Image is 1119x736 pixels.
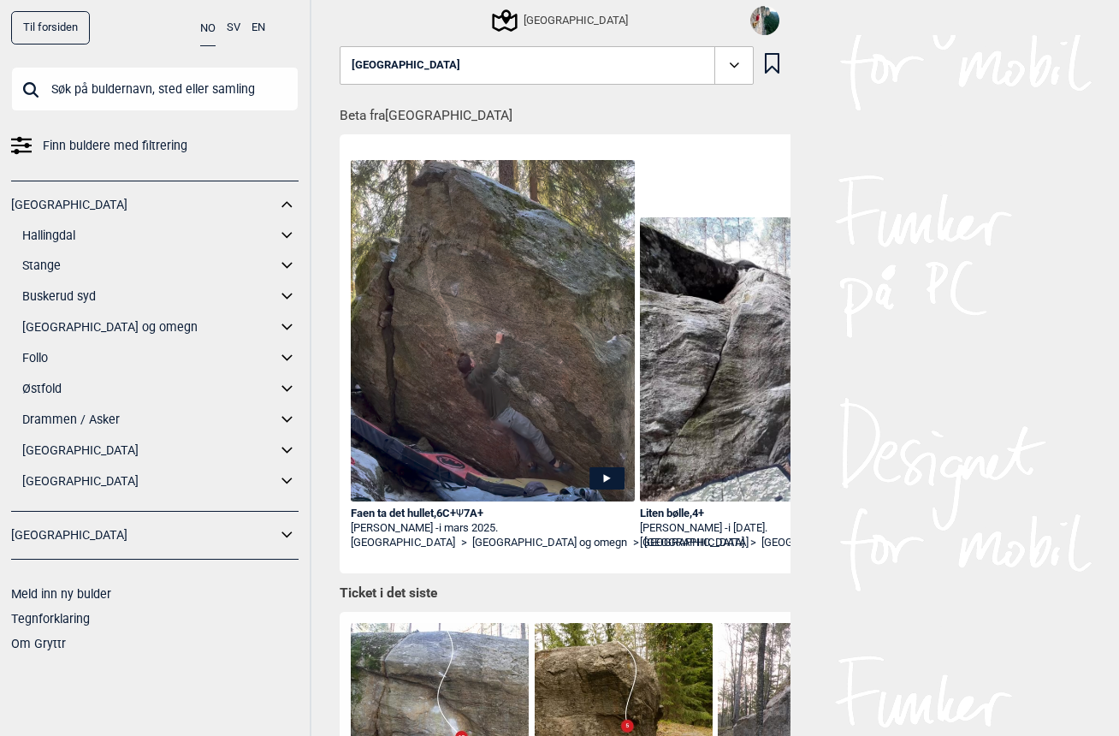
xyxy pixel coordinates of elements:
a: Østfold [22,377,276,401]
div: [PERSON_NAME] - [351,521,635,536]
span: > [633,536,639,550]
h1: Ticket i det siste [340,585,779,603]
h1: Beta fra [GEOGRAPHIC_DATA] [340,96,790,126]
img: Magnus pa Liten bolle [640,217,924,502]
span: Finn buldere med filtrering [43,134,187,158]
img: FB IMG 1628411478605 [750,6,779,35]
button: EN [252,11,265,45]
a: Tegnforklaring [11,612,90,626]
div: Faen ta det hullet , 6C+ 7A+ [351,507,635,521]
span: i mars 2025. [439,521,498,534]
a: Follo [22,346,276,371]
a: [GEOGRAPHIC_DATA] [351,536,455,550]
a: Til forsiden [11,11,90,45]
span: Ψ [456,507,464,519]
span: [GEOGRAPHIC_DATA] [352,59,460,72]
a: [GEOGRAPHIC_DATA] og omegn [472,536,627,550]
img: Knut pa Faen ta det hullet [351,160,635,502]
a: Finn buldere med filtrering [11,134,299,158]
button: [GEOGRAPHIC_DATA] [340,46,754,86]
a: [GEOGRAPHIC_DATA] [640,536,744,550]
a: [GEOGRAPHIC_DATA] [22,469,276,494]
div: [PERSON_NAME] - [640,521,924,536]
div: [GEOGRAPHIC_DATA] [494,10,628,31]
a: Meld inn ny bulder [11,587,111,601]
span: > [461,536,467,550]
a: [GEOGRAPHIC_DATA] og omegn [761,536,916,550]
a: [GEOGRAPHIC_DATA] [22,438,276,463]
a: Om Gryttr [11,637,66,650]
span: > [750,536,756,550]
a: Drammen / Asker [22,407,276,432]
input: Søk på buldernavn, sted eller samling [11,67,299,111]
a: Buskerud syd [22,284,276,309]
button: SV [227,11,240,45]
a: [GEOGRAPHIC_DATA] [11,523,276,548]
a: [GEOGRAPHIC_DATA] [11,193,276,217]
div: Liten bølle , 4+ [640,507,924,521]
span: i [DATE]. [728,521,767,534]
button: NO [200,11,216,46]
a: [GEOGRAPHIC_DATA] og omegn [22,315,276,340]
a: Hallingdal [22,223,276,248]
a: Stange [22,253,276,278]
